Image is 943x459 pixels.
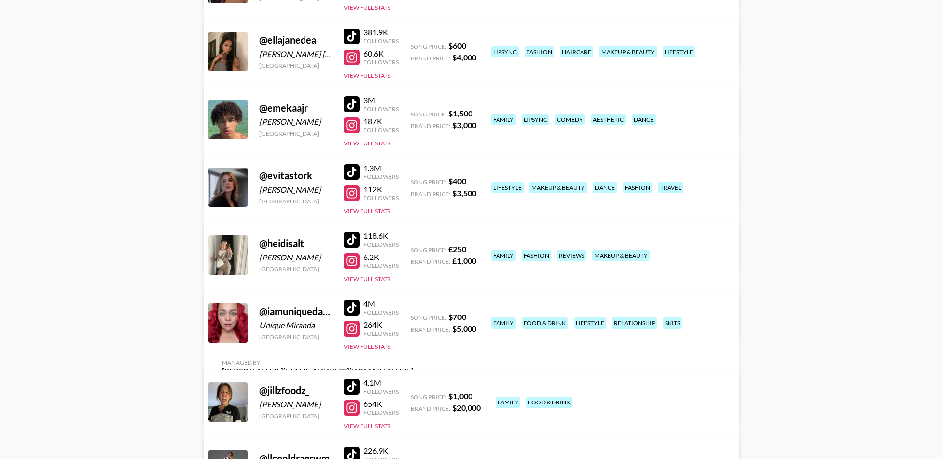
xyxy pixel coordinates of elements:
[452,256,476,265] strong: £ 1,000
[363,309,399,316] div: Followers
[259,34,332,46] div: @ ellajanedea
[363,378,399,388] div: 4.1M
[599,46,657,57] div: makeup & beauty
[632,114,656,125] div: dance
[452,188,476,198] strong: $ 3,500
[496,397,520,408] div: family
[522,250,551,261] div: fashion
[574,317,606,329] div: lifestyle
[363,330,399,337] div: Followers
[411,326,450,333] span: Brand Price:
[259,49,332,59] div: [PERSON_NAME] [PERSON_NAME]
[555,114,585,125] div: comedy
[363,252,399,262] div: 6.2K
[591,114,626,125] div: aesthetic
[363,241,399,248] div: Followers
[491,46,519,57] div: lipsync
[491,114,516,125] div: family
[259,265,332,273] div: [GEOGRAPHIC_DATA]
[363,126,399,134] div: Followers
[526,397,572,408] div: food & drink
[593,182,617,193] div: dance
[259,253,332,262] div: [PERSON_NAME]
[259,320,332,330] div: Unique Miranda
[363,399,399,409] div: 654K
[560,46,593,57] div: haircare
[363,28,399,37] div: 381.9K
[623,182,652,193] div: fashion
[259,412,332,420] div: [GEOGRAPHIC_DATA]
[663,317,682,329] div: skits
[411,190,450,198] span: Brand Price:
[448,391,472,401] strong: $ 1,000
[222,359,414,366] div: Managed By
[411,178,446,186] span: Song Price:
[259,62,332,69] div: [GEOGRAPHIC_DATA]
[448,109,472,118] strong: $ 1,500
[259,130,332,137] div: [GEOGRAPHIC_DATA]
[344,422,390,430] button: View Full Stats
[259,237,332,250] div: @ heidisalt
[491,182,524,193] div: lifestyle
[411,314,446,321] span: Song Price:
[363,173,399,180] div: Followers
[363,95,399,105] div: 3M
[363,105,399,113] div: Followers
[259,117,332,127] div: [PERSON_NAME]
[259,333,332,341] div: [GEOGRAPHIC_DATA]
[411,43,446,50] span: Song Price:
[411,405,450,412] span: Brand Price:
[363,163,399,173] div: 1.3M
[363,446,399,456] div: 226.9K
[363,388,399,395] div: Followers
[344,4,390,11] button: View Full Stats
[452,120,476,130] strong: $ 3,000
[363,231,399,241] div: 118.6K
[557,250,586,261] div: reviews
[448,312,466,321] strong: $ 700
[411,258,450,265] span: Brand Price:
[452,403,481,412] strong: $ 20,000
[592,250,650,261] div: makeup & beauty
[344,207,390,215] button: View Full Stats
[344,72,390,79] button: View Full Stats
[452,53,476,62] strong: $ 4,000
[525,46,554,57] div: fashion
[522,114,549,125] div: lipsync
[491,317,516,329] div: family
[363,184,399,194] div: 112K
[452,324,476,333] strong: $ 5,000
[344,343,390,350] button: View Full Stats
[259,185,332,195] div: [PERSON_NAME]
[529,182,587,193] div: makeup & beauty
[411,246,446,254] span: Song Price:
[259,170,332,182] div: @ evitastork
[612,317,657,329] div: relationship
[344,275,390,283] button: View Full Stats
[411,393,446,401] span: Song Price:
[522,317,568,329] div: food & drink
[363,49,399,58] div: 60.6K
[448,41,466,50] strong: $ 600
[259,198,332,205] div: [GEOGRAPHIC_DATA]
[411,122,450,130] span: Brand Price:
[363,37,399,45] div: Followers
[259,305,332,317] div: @ iamuniquedaily
[491,250,516,261] div: family
[658,182,683,193] div: travel
[448,176,466,186] strong: $ 400
[411,55,450,62] span: Brand Price:
[363,409,399,416] div: Followers
[363,58,399,66] div: Followers
[222,366,414,376] div: [PERSON_NAME][EMAIL_ADDRESS][DOMAIN_NAME]
[259,102,332,114] div: @ emekaajr
[363,116,399,126] div: 187K
[363,194,399,201] div: Followers
[411,111,446,118] span: Song Price:
[363,320,399,330] div: 264K
[363,299,399,309] div: 4M
[344,140,390,147] button: View Full Stats
[448,244,466,254] strong: £ 250
[663,46,695,57] div: lifestyle
[259,400,332,409] div: [PERSON_NAME]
